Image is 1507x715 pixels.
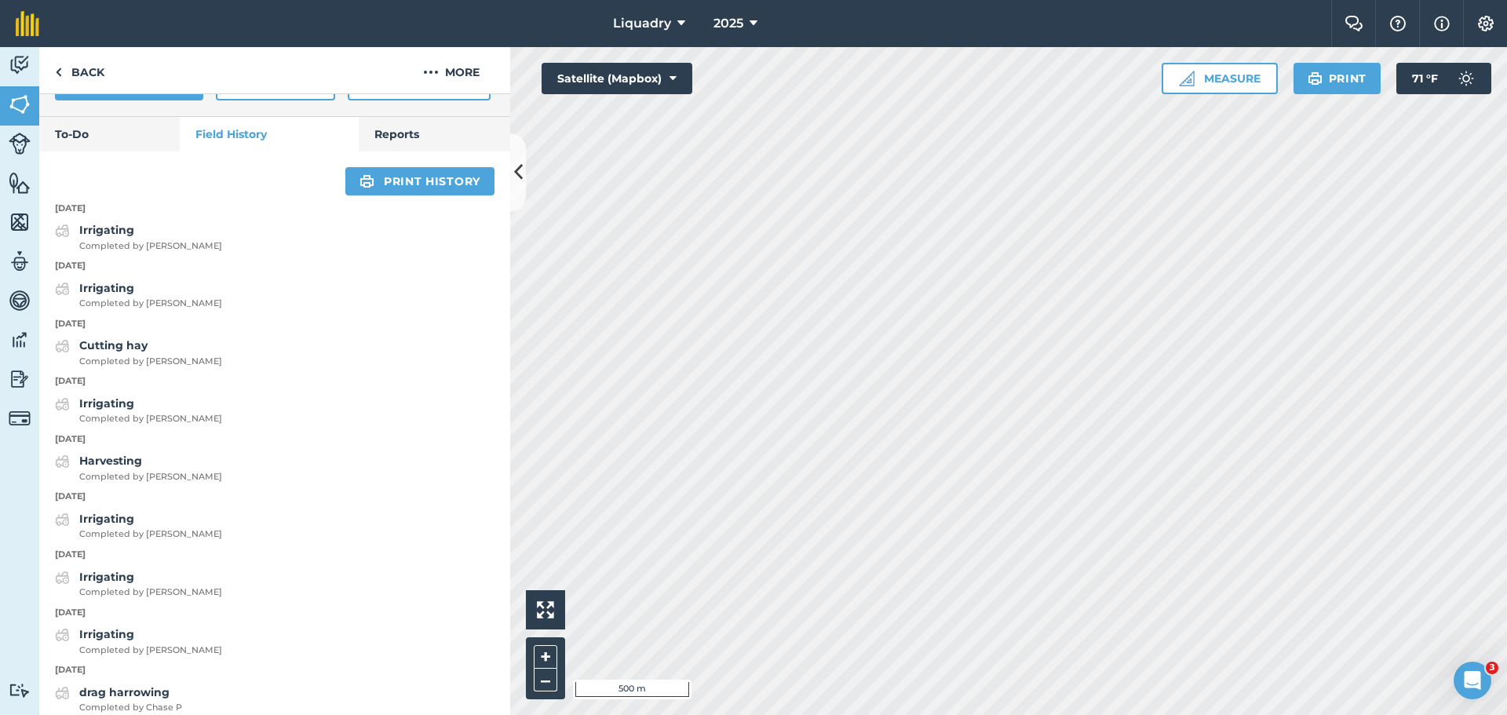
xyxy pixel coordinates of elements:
a: IrrigatingCompleted by [PERSON_NAME] [55,395,222,426]
img: svg+xml;base64,PHN2ZyB4bWxucz0iaHR0cDovL3d3dy53My5vcmcvMjAwMC9zdmciIHdpZHRoPSI1NiIgaGVpZ2h0PSI2MC... [9,93,31,116]
span: Completed by [PERSON_NAME] [79,585,222,600]
span: Liquadry [613,14,671,33]
p: [DATE] [39,259,510,273]
img: svg+xml;base64,PD94bWwgdmVyc2lvbj0iMS4wIiBlbmNvZGluZz0idXRmLTgiPz4KPCEtLSBHZW5lcmF0b3I6IEFkb2JlIE... [55,221,70,240]
img: svg+xml;base64,PD94bWwgdmVyc2lvbj0iMS4wIiBlbmNvZGluZz0idXRmLTgiPz4KPCEtLSBHZW5lcmF0b3I6IEFkb2JlIE... [55,395,70,414]
strong: Irrigating [79,223,134,237]
strong: Irrigating [79,570,134,584]
strong: drag harrowing [79,685,170,699]
img: svg+xml;base64,PD94bWwgdmVyc2lvbj0iMS4wIiBlbmNvZGluZz0idXRmLTgiPz4KPCEtLSBHZW5lcmF0b3I6IEFkb2JlIE... [9,407,31,429]
span: Completed by [PERSON_NAME] [79,297,222,311]
a: IrrigatingCompleted by [PERSON_NAME] [55,221,222,253]
button: 71 °F [1396,63,1491,94]
span: Completed by [PERSON_NAME] [79,355,222,369]
img: svg+xml;base64,PD94bWwgdmVyc2lvbj0iMS4wIiBlbmNvZGluZz0idXRmLTgiPz4KPCEtLSBHZW5lcmF0b3I6IEFkb2JlIE... [55,684,70,702]
img: svg+xml;base64,PD94bWwgdmVyc2lvbj0iMS4wIiBlbmNvZGluZz0idXRmLTgiPz4KPCEtLSBHZW5lcmF0b3I6IEFkb2JlIE... [55,568,70,587]
img: svg+xml;base64,PD94bWwgdmVyc2lvbj0iMS4wIiBlbmNvZGluZz0idXRmLTgiPz4KPCEtLSBHZW5lcmF0b3I6IEFkb2JlIE... [1450,63,1482,94]
img: svg+xml;base64,PHN2ZyB4bWxucz0iaHR0cDovL3d3dy53My5vcmcvMjAwMC9zdmciIHdpZHRoPSIxNyIgaGVpZ2h0PSIxNy... [1434,14,1450,33]
a: Back [39,47,120,93]
img: A question mark icon [1388,16,1407,31]
a: IrrigatingCompleted by [PERSON_NAME] [55,626,222,657]
button: Measure [1162,63,1278,94]
a: Cutting hayCompleted by [PERSON_NAME] [55,337,222,368]
span: 2025 [713,14,743,33]
img: svg+xml;base64,PHN2ZyB4bWxucz0iaHR0cDovL3d3dy53My5vcmcvMjAwMC9zdmciIHdpZHRoPSIxOSIgaGVpZ2h0PSIyNC... [1308,69,1323,88]
button: Satellite (Mapbox) [542,63,692,94]
p: [DATE] [39,606,510,620]
a: Print history [345,167,494,195]
img: Ruler icon [1179,71,1195,86]
p: [DATE] [39,432,510,447]
img: svg+xml;base64,PD94bWwgdmVyc2lvbj0iMS4wIiBlbmNvZGluZz0idXRmLTgiPz4KPCEtLSBHZW5lcmF0b3I6IEFkb2JlIE... [55,626,70,644]
button: Print [1294,63,1381,94]
img: fieldmargin Logo [16,11,39,36]
strong: Irrigating [79,396,134,410]
p: [DATE] [39,663,510,677]
img: svg+xml;base64,PD94bWwgdmVyc2lvbj0iMS4wIiBlbmNvZGluZz0idXRmLTgiPz4KPCEtLSBHZW5lcmF0b3I6IEFkb2JlIE... [55,337,70,356]
strong: Harvesting [79,454,142,468]
button: + [534,645,557,669]
img: svg+xml;base64,PD94bWwgdmVyc2lvbj0iMS4wIiBlbmNvZGluZz0idXRmLTgiPz4KPCEtLSBHZW5lcmF0b3I6IEFkb2JlIE... [55,510,70,529]
p: [DATE] [39,317,510,331]
a: drag harrowingCompleted by Chase P [55,684,182,715]
img: svg+xml;base64,PHN2ZyB4bWxucz0iaHR0cDovL3d3dy53My5vcmcvMjAwMC9zdmciIHdpZHRoPSI1NiIgaGVpZ2h0PSI2MC... [9,210,31,234]
p: [DATE] [39,548,510,562]
a: To-Do [39,117,180,151]
a: IrrigatingCompleted by [PERSON_NAME] [55,510,222,542]
span: Completed by Chase P [79,701,182,715]
img: svg+xml;base64,PHN2ZyB4bWxucz0iaHR0cDovL3d3dy53My5vcmcvMjAwMC9zdmciIHdpZHRoPSIyMCIgaGVpZ2h0PSIyNC... [423,63,439,82]
button: More [392,47,510,93]
strong: Irrigating [79,627,134,641]
img: svg+xml;base64,PD94bWwgdmVyc2lvbj0iMS4wIiBlbmNvZGluZz0idXRmLTgiPz4KPCEtLSBHZW5lcmF0b3I6IEFkb2JlIE... [9,328,31,352]
a: IrrigatingCompleted by [PERSON_NAME] [55,568,222,600]
p: [DATE] [39,202,510,216]
span: 71 ° F [1412,63,1438,94]
img: svg+xml;base64,PD94bWwgdmVyc2lvbj0iMS4wIiBlbmNvZGluZz0idXRmLTgiPz4KPCEtLSBHZW5lcmF0b3I6IEFkb2JlIE... [9,683,31,698]
span: Completed by [PERSON_NAME] [79,470,222,484]
span: Completed by [PERSON_NAME] [79,239,222,254]
img: svg+xml;base64,PHN2ZyB4bWxucz0iaHR0cDovL3d3dy53My5vcmcvMjAwMC9zdmciIHdpZHRoPSI1NiIgaGVpZ2h0PSI2MC... [9,171,31,195]
a: HarvestingCompleted by [PERSON_NAME] [55,452,222,483]
iframe: Intercom live chat [1454,662,1491,699]
span: Completed by [PERSON_NAME] [79,644,222,658]
img: Four arrows, one pointing top left, one top right, one bottom right and the last bottom left [537,601,554,618]
button: – [534,669,557,691]
span: Completed by [PERSON_NAME] [79,412,222,426]
img: svg+xml;base64,PD94bWwgdmVyc2lvbj0iMS4wIiBlbmNvZGluZz0idXRmLTgiPz4KPCEtLSBHZW5lcmF0b3I6IEFkb2JlIE... [55,452,70,471]
strong: Irrigating [79,281,134,295]
a: Field History [180,117,358,151]
img: A cog icon [1476,16,1495,31]
img: svg+xml;base64,PD94bWwgdmVyc2lvbj0iMS4wIiBlbmNvZGluZz0idXRmLTgiPz4KPCEtLSBHZW5lcmF0b3I6IEFkb2JlIE... [9,289,31,312]
img: svg+xml;base64,PD94bWwgdmVyc2lvbj0iMS4wIiBlbmNvZGluZz0idXRmLTgiPz4KPCEtLSBHZW5lcmF0b3I6IEFkb2JlIE... [9,250,31,273]
img: svg+xml;base64,PD94bWwgdmVyc2lvbj0iMS4wIiBlbmNvZGluZz0idXRmLTgiPz4KPCEtLSBHZW5lcmF0b3I6IEFkb2JlIE... [55,279,70,298]
img: svg+xml;base64,PHN2ZyB4bWxucz0iaHR0cDovL3d3dy53My5vcmcvMjAwMC9zdmciIHdpZHRoPSI5IiBoZWlnaHQ9IjI0Ii... [55,63,62,82]
img: svg+xml;base64,PHN2ZyB4bWxucz0iaHR0cDovL3d3dy53My5vcmcvMjAwMC9zdmciIHdpZHRoPSIxOSIgaGVpZ2h0PSIyNC... [359,172,374,191]
img: svg+xml;base64,PD94bWwgdmVyc2lvbj0iMS4wIiBlbmNvZGluZz0idXRmLTgiPz4KPCEtLSBHZW5lcmF0b3I6IEFkb2JlIE... [9,367,31,391]
span: Completed by [PERSON_NAME] [79,527,222,542]
img: Two speech bubbles overlapping with the left bubble in the forefront [1345,16,1363,31]
img: svg+xml;base64,PD94bWwgdmVyc2lvbj0iMS4wIiBlbmNvZGluZz0idXRmLTgiPz4KPCEtLSBHZW5lcmF0b3I6IEFkb2JlIE... [9,53,31,77]
p: [DATE] [39,374,510,389]
a: Reports [359,117,510,151]
p: [DATE] [39,490,510,504]
img: svg+xml;base64,PD94bWwgdmVyc2lvbj0iMS4wIiBlbmNvZGluZz0idXRmLTgiPz4KPCEtLSBHZW5lcmF0b3I6IEFkb2JlIE... [9,133,31,155]
strong: Irrigating [79,512,134,526]
a: IrrigatingCompleted by [PERSON_NAME] [55,279,222,311]
strong: Cutting hay [79,338,148,352]
span: 3 [1486,662,1498,674]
